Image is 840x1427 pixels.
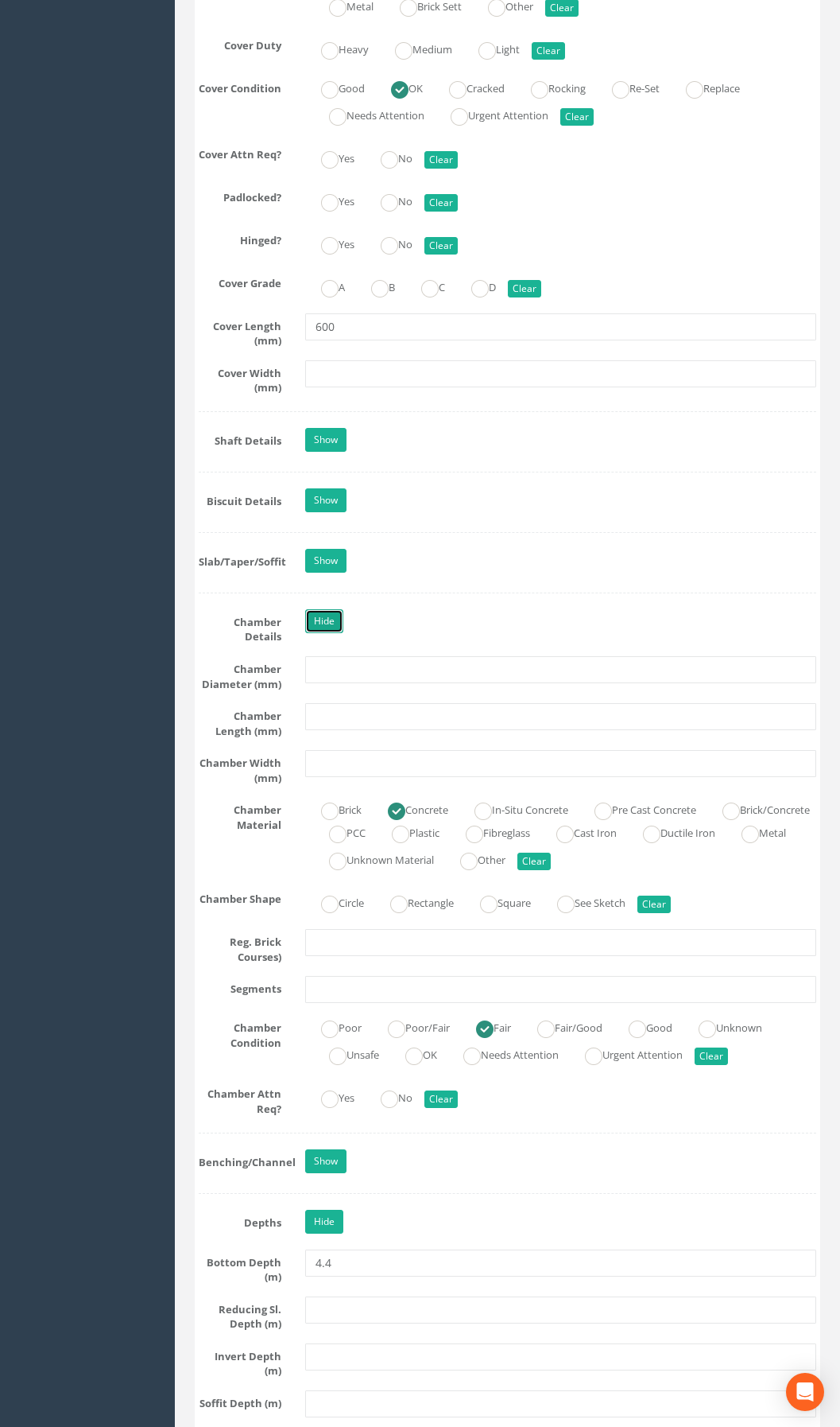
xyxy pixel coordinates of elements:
label: Biscuit Details [187,488,293,509]
label: No [365,146,412,169]
label: Hinged? [187,227,293,248]
label: D [455,274,496,297]
button: Clear [637,896,671,913]
label: Chamber Width (mm) [187,750,293,785]
button: Clear [424,194,458,212]
label: C [405,274,445,297]
label: No [365,189,412,212]
label: Soffit Depth (m) [187,1390,293,1411]
label: Bottom Depth (m) [187,1250,293,1285]
label: Cover Length (mm) [187,313,293,348]
label: Yes [305,231,354,255]
a: Show [305,488,346,512]
label: Unknown Material [313,847,434,870]
label: Rocking [515,76,586,99]
label: Urgent Attention [569,1042,683,1065]
a: Show [305,1149,346,1173]
label: Pre Cast Concrete [579,797,696,820]
label: Cover Condition [187,76,293,96]
label: No [365,1085,412,1108]
label: Medium [379,37,452,60]
a: Show [305,428,346,452]
label: Ductile Iron [627,820,715,843]
label: Reg. Brick Courses) [187,929,293,964]
label: Invert Depth (m) [187,1343,293,1378]
label: Needs Attention [447,1042,559,1065]
label: B [355,274,395,297]
label: Fair/Good [521,1015,602,1038]
label: Cast Iron [540,820,617,843]
label: OK [375,76,423,99]
label: Plastic [376,820,439,843]
label: Cover Duty [187,33,293,53]
label: Fair [460,1015,511,1038]
label: Re-Set [596,76,660,99]
button: Clear [560,108,594,126]
label: Heavy [305,37,369,60]
button: Clear [517,853,551,870]
label: Brick/Concrete [706,797,810,820]
label: Yes [305,189,354,212]
button: Clear [532,42,565,60]
button: Clear [424,151,458,169]
label: PCC [313,820,366,843]
label: Chamber Shape [187,886,293,907]
label: Chamber Details [187,609,293,644]
label: Yes [305,1085,354,1108]
label: Circle [305,890,364,913]
label: Cover Width (mm) [187,360,293,395]
label: A [305,274,345,297]
label: Chamber Material [187,797,293,832]
div: Open Intercom Messenger [786,1373,824,1411]
label: Replace [670,76,740,99]
label: Metal [726,820,786,843]
label: See Sketch [541,890,625,913]
label: Poor/Fair [372,1015,450,1038]
label: Light [463,37,520,60]
label: Yes [305,146,354,169]
label: Benching/Channel [187,1149,293,1170]
label: Poor [305,1015,362,1038]
button: Clear [424,1091,458,1108]
label: Cover Attn Req? [187,142,293,162]
label: Padlocked? [187,185,293,205]
label: Good [613,1015,672,1038]
label: Needs Attention [313,103,424,126]
button: Clear [695,1048,728,1065]
label: Reducing Sl. Depth (m) [187,1297,293,1332]
button: Clear [424,237,458,255]
label: Chamber Diameter (mm) [187,656,293,691]
label: Segments [187,976,293,997]
label: In-Situ Concrete [459,797,568,820]
label: OK [389,1042,437,1065]
label: Urgent Attention [435,103,548,126]
a: Hide [305,609,343,633]
label: Chamber Length (mm) [187,703,293,738]
label: Cover Grade [187,270,293,291]
button: Clear [508,280,541,297]
label: Other [444,847,505,870]
label: Depths [187,1210,293,1231]
label: Shaft Details [187,428,293,449]
label: Square [464,890,531,913]
label: Cracked [433,76,505,99]
label: Concrete [372,797,448,820]
label: No [365,231,412,255]
label: Unsafe [313,1042,379,1065]
a: Show [305,549,346,573]
label: Chamber Condition [187,1015,293,1050]
label: Good [305,76,365,99]
label: Chamber Attn Req? [187,1081,293,1116]
label: Unknown [683,1015,762,1038]
label: Rectangle [374,890,454,913]
a: Hide [305,1210,343,1234]
label: Fibreglass [450,820,530,843]
label: Slab/Taper/Soffit [187,549,293,570]
label: Brick [305,797,362,820]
